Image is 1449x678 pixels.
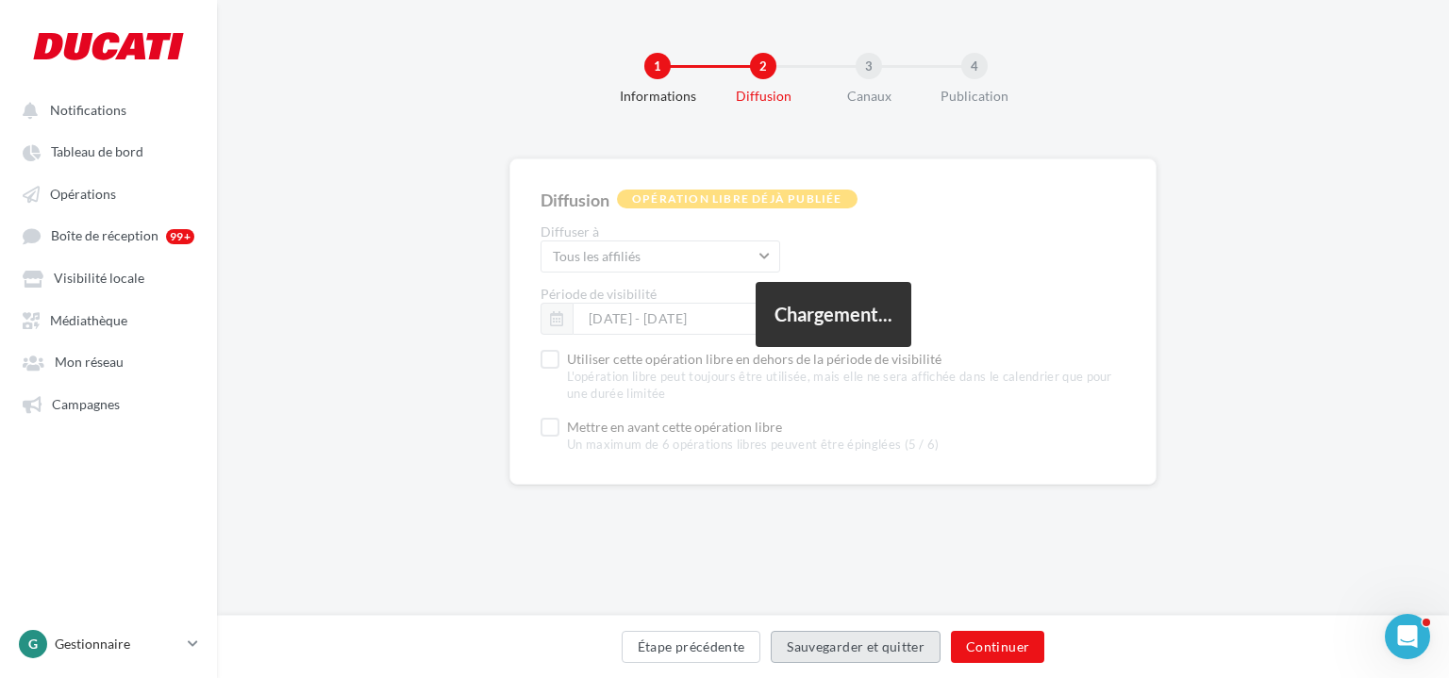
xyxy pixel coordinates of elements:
[756,282,911,347] div: Chargement...
[54,271,144,287] span: Visibilité locale
[28,635,38,653] span: G
[1385,614,1430,659] iframe: Intercom live chat
[597,87,718,106] div: Informations
[55,635,180,653] p: Gestionnaire
[11,134,206,168] a: Tableau de bord
[703,87,824,106] div: Diffusion
[51,144,143,160] span: Tableau de bord
[622,631,761,663] button: Étape précédente
[951,631,1044,663] button: Continuer
[166,229,194,244] div: 99+
[961,53,988,79] div: 4
[50,102,126,118] span: Notifications
[541,190,1125,454] div: '
[11,344,206,378] a: Mon réseau
[52,396,120,412] span: Campagnes
[644,53,671,79] div: 1
[11,218,206,253] a: Boîte de réception 99+
[50,186,116,202] span: Opérations
[11,176,206,210] a: Opérations
[15,626,202,662] a: G Gestionnaire
[856,53,882,79] div: 3
[771,631,941,663] button: Sauvegarder et quitter
[50,312,127,328] span: Médiathèque
[914,87,1035,106] div: Publication
[11,387,206,421] a: Campagnes
[55,355,124,371] span: Mon réseau
[808,87,929,106] div: Canaux
[11,303,206,337] a: Médiathèque
[750,53,776,79] div: 2
[51,228,158,244] span: Boîte de réception
[11,92,198,126] button: Notifications
[11,260,206,294] a: Visibilité locale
